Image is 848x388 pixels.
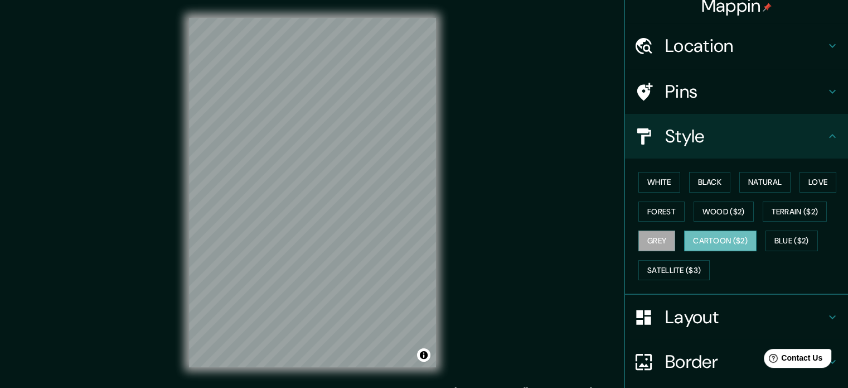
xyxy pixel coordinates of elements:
canvas: Map [189,18,436,367]
button: Terrain ($2) [763,202,827,222]
h4: Style [665,125,826,147]
button: Toggle attribution [417,348,430,362]
button: Satellite ($3) [638,260,710,281]
div: Location [625,23,848,68]
img: pin-icon.png [763,3,772,12]
button: Love [799,172,836,193]
div: Border [625,339,848,384]
button: Forest [638,202,685,222]
div: Layout [625,295,848,339]
button: Cartoon ($2) [684,231,757,251]
button: Grey [638,231,675,251]
iframe: Help widget launcher [749,344,836,376]
h4: Layout [665,306,826,328]
button: Wood ($2) [694,202,754,222]
button: White [638,172,680,193]
div: Style [625,114,848,159]
button: Black [689,172,731,193]
button: Blue ($2) [765,231,818,251]
div: Pins [625,69,848,114]
h4: Pins [665,80,826,103]
h4: Border [665,351,826,373]
h4: Location [665,35,826,57]
button: Natural [739,172,791,193]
